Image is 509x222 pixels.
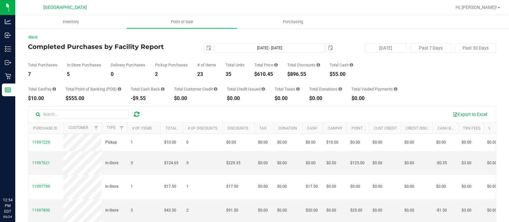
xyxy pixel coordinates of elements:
div: Total Customer Credit [174,87,217,91]
span: -$1.50 [436,207,447,213]
span: $124.65 [164,160,178,166]
span: 3 [131,207,133,213]
i: Sum of the successful, non-voided point-of-banking payment transactions, both via payment termina... [118,87,121,91]
span: $0.00 [277,160,287,166]
span: $229.35 [226,160,241,166]
iframe: Resource center unread badge [19,170,26,178]
div: In Store Purchases [67,63,101,67]
span: $0.00 [277,207,287,213]
span: $0.00 [326,207,336,213]
span: $0.00 [373,139,382,145]
div: $0.00 [275,96,300,101]
a: Purchasing [237,15,348,29]
a: # of Discounts [188,126,217,131]
span: $0.00 [404,160,414,166]
i: Sum of the successful, non-voided payments using account credit for all purchases in the date range. [214,87,217,91]
a: Total [165,126,177,131]
span: 5 [186,160,189,166]
span: $0.00 [404,207,414,213]
a: Cash Back [437,126,458,131]
span: $0.00 [306,160,316,166]
inline-svg: Retail [5,73,11,79]
a: Filter [116,123,127,133]
span: select [326,44,335,52]
div: Total Cash [330,63,353,67]
a: Discounts [227,126,248,131]
input: Search... [33,110,129,119]
i: Sum of the successful, non-voided cash payment transactions for all purchases in the date range. ... [350,63,353,67]
span: $0.00 [277,139,287,145]
div: $610.45 [254,72,278,77]
span: 1 [186,184,189,190]
div: Total Units [226,63,245,67]
span: 11997799 [32,184,50,189]
div: # of Items [197,63,216,67]
span: $25.00 [350,207,362,213]
span: $0.00 [462,139,471,145]
button: [DATE] [365,43,407,53]
span: $3.00 [462,207,471,213]
span: $0.00 [306,139,316,145]
a: Back [28,35,38,39]
iframe: Resource center [6,171,25,190]
a: Tax [259,126,267,131]
div: 5 [67,72,101,77]
span: $17.50 [226,184,238,190]
button: Past 7 Days [410,43,451,53]
span: $10.00 [164,139,176,145]
span: $0.00 [326,160,336,166]
div: Total Price [254,63,278,67]
div: $896.55 [287,72,320,77]
div: Total Discounts [287,63,320,67]
span: Point of Sale [162,19,202,25]
span: $43.50 [164,207,176,213]
i: Sum of the cash-back amounts from rounded-up electronic payments for all purchases in the date ra... [161,87,164,91]
span: $0.00 [277,184,287,190]
span: $0.00 [373,160,382,166]
div: Total Cash Back [131,87,164,91]
span: $3.00 [462,160,471,166]
span: $0.00 [462,184,471,190]
div: $555.00 [66,96,121,101]
div: 0 [111,72,145,77]
div: Total Point of Banking (POB) [66,87,121,91]
span: $0.00 [350,139,360,145]
span: $0.00 [373,184,382,190]
a: CanPay [328,126,342,131]
span: $10.00 [326,139,338,145]
span: $17.50 [164,184,176,190]
span: $20.00 [306,207,318,213]
a: Txn Fees [463,126,480,131]
h4: Completed Purchases by Facility Report [28,43,184,50]
inline-svg: Analytics [5,18,11,25]
div: $0.00 [227,96,265,101]
span: [GEOGRAPHIC_DATA] [43,5,87,10]
div: 23 [197,72,216,77]
i: Sum of all account credit issued for all refunds from returned purchases in the date range. [261,87,265,91]
button: Export to Excel [449,109,491,120]
i: Sum of the total prices of all purchases in the date range. [274,63,278,67]
span: $0.00 [404,184,414,190]
span: $0.00 [487,160,497,166]
p: 09/24 [3,214,12,219]
span: $0.00 [487,207,497,213]
div: Total Credit Issued [227,87,265,91]
div: Pickup Purchases [155,63,188,67]
div: Total Voided Payments [352,87,397,91]
i: Sum of the successful, non-voided CanPay payment transactions for all purchases in the date range. [52,87,56,91]
span: $0.00 [487,139,497,145]
span: $0.00 [326,184,336,190]
div: 7 [28,72,57,77]
a: Donation [278,126,297,131]
span: Hi, [PERSON_NAME]! [456,5,497,10]
inline-svg: Inbound [5,32,11,38]
span: $91.50 [226,207,238,213]
span: 11997890 [32,208,50,212]
span: select [204,44,213,52]
span: $125.00 [350,160,365,166]
i: Sum of all round-up-to-next-dollar total price adjustments for all purchases in the date range. [338,87,342,91]
span: 1 [131,139,133,145]
div: $55.00 [330,72,353,77]
span: $0.00 [258,139,268,145]
span: $0.00 [226,139,236,145]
